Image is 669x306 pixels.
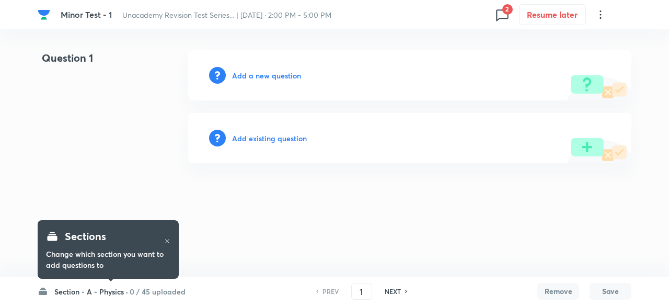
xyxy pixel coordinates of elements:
button: Remove [537,283,579,300]
span: Unacademy Revision Test Series... | [DATE] · 2:00 PM - 5:00 PM [122,10,331,20]
img: Company Logo [38,8,50,21]
h6: NEXT [385,287,401,296]
a: Company Logo [38,8,52,21]
button: Resume later [519,4,586,25]
h4: Sections [65,229,106,244]
h6: Add a new question [232,70,301,81]
h6: 0 / 45 uploaded [130,286,186,297]
h6: Add existing question [232,133,307,144]
span: Minor Test - 1 [61,9,112,20]
h4: Question 1 [38,50,155,74]
h6: Change which section you want to add questions to [46,248,170,270]
button: Save [590,283,631,300]
h6: Section - A - Physics · [54,286,128,297]
span: 2 [502,4,513,15]
h6: PREV [322,287,339,296]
